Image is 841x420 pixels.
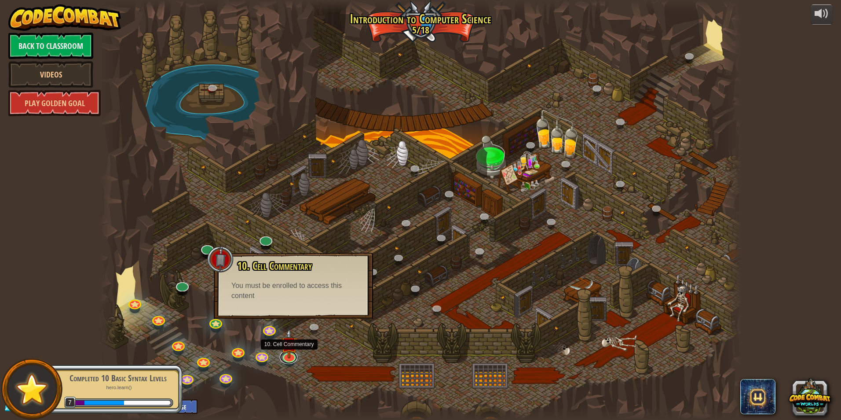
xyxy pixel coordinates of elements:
[8,90,101,116] a: Play Golden Goal
[8,4,121,31] img: CodeCombat - Learn how to code by playing a game
[237,258,312,273] span: 10. Cell Commentary
[8,33,93,59] a: Back to Classroom
[62,384,173,391] p: hero.learn()
[64,397,76,409] span: 7
[8,61,93,88] a: Videos
[62,372,173,384] div: Completed 10 Basic Syntax Levels
[811,4,833,25] button: Adjust volume
[281,329,298,359] img: level-banner-unstarted.png
[12,369,52,409] img: default.png
[231,281,355,301] div: You must be enrolled to access this content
